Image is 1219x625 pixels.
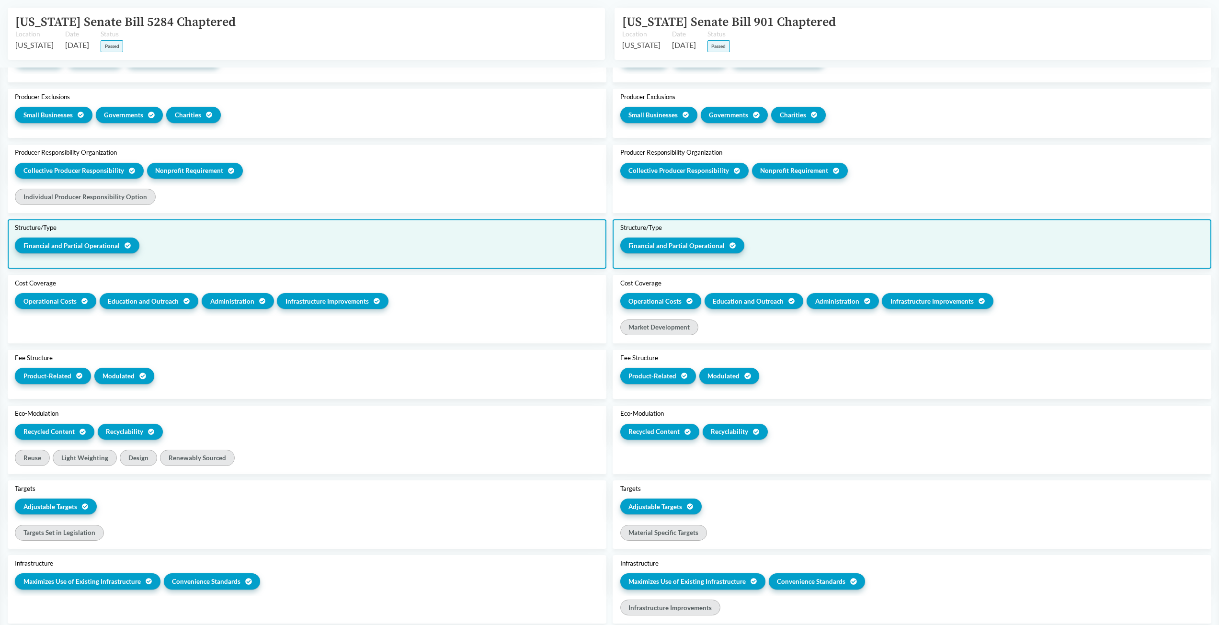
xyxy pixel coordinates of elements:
span: Recyclability [711,427,748,436]
span: Adjustable Targets [23,502,77,511]
span: Collective Producer Responsibility [23,166,124,175]
button: Producer Responsibility OrganizationCollective Producer ResponsibilityNonprofit RequirementProduc... [8,145,1211,213]
div: Design [120,450,157,466]
span: Small Businesses [628,110,678,120]
button: Eco-ModulationRecycled ContentRecyclabilityEco-ModulationRecycled ContentRecyclabilityReuseLight ... [8,406,1211,474]
span: Maximizes Use of Existing Infrastructure [23,577,141,586]
div: Producer Exclusions [620,93,1204,101]
div: Fee Structure [15,354,599,362]
span: Status [707,29,730,39]
div: Cost Coverage [620,279,1204,287]
div: Producer Responsibility Organization [620,148,1204,156]
div: Targets [15,485,599,492]
div: Renewably Sourced [160,450,234,466]
div: Infrastructure Improvements [620,600,720,615]
span: Adjustable Targets [628,502,682,511]
span: Convenience Standards [777,577,845,586]
span: Financial and Partial Operational [628,241,725,250]
span: Collective Producer Responsibility [628,166,729,175]
div: Structure/Type [620,224,1204,231]
span: Maximizes Use of Existing Infrastructure [628,577,746,586]
button: Fee StructureProduct-RelatedModulatedFee StructureProduct-RelatedModulated [8,350,1211,399]
div: Producer Exclusions [15,93,599,101]
div: Reuse [15,450,49,466]
div: Targets Set in Legislation [15,525,103,541]
div: Infrastructure [620,559,1204,567]
span: Charities [780,110,806,120]
div: Cost Coverage [15,279,599,287]
span: [DATE] [65,39,89,51]
div: Market Development [620,319,698,335]
span: Recycled Content [23,427,75,436]
span: [US_STATE] [622,39,661,51]
a: [US_STATE] Senate Bill 901 Chaptered [622,14,836,30]
span: Product-Related [628,371,676,381]
span: Operational Costs [628,296,682,306]
span: Governments [104,110,143,120]
div: Fee Structure [620,354,1204,362]
div: Structure/Type [15,224,599,231]
span: Education and Outreach [108,296,179,306]
span: Passed [101,40,123,52]
span: Administration [210,296,254,306]
button: Structure/TypeFinancial and Partial OperationalStructure/TypeFinancial and Partial Operational [8,219,1211,269]
span: Date [672,29,696,39]
div: Light Weighting [53,450,116,466]
div: Individual Producer Responsibility Option [15,189,155,205]
span: Operational Costs [23,296,77,306]
div: Material Specific Targets [620,525,707,541]
span: Passed [707,40,730,52]
span: Nonprofit Requirement [155,166,223,175]
span: Recycled Content [628,427,680,436]
span: [US_STATE] [15,39,54,51]
span: Location [622,29,661,39]
a: [US_STATE] Senate Bill 5284 Chaptered [15,14,236,30]
span: Modulated [707,371,740,381]
span: Product-Related [23,371,71,381]
button: TargetsAdjustable TargetsTargetsAdjustable TargetsTargets Set in LegislationMaterial Specific Tar... [8,480,1211,549]
span: Education and Outreach [713,296,784,306]
span: Infrastructure Improvements [890,296,974,306]
div: Targets [620,485,1204,492]
span: Location [15,29,54,39]
span: Recyclability [106,427,143,436]
span: Governments [709,110,748,120]
span: Administration [815,296,859,306]
span: [DATE] [672,39,696,51]
span: Nonprofit Requirement [760,166,828,175]
button: Producer ExclusionsSmall BusinessesGovernmentsCharitiesProducer ExclusionsSmall BusinessesGovernm... [8,89,1211,138]
div: Producer Responsibility Organization [15,148,599,156]
div: Infrastructure [15,559,599,567]
span: Infrastructure Improvements [285,296,369,306]
span: Financial and Partial Operational [23,241,120,250]
span: Modulated [103,371,135,381]
span: Convenience Standards [172,577,240,586]
span: Charities [175,110,201,120]
button: InfrastructureMaximizes Use of Existing InfrastructureConvenience StandardsInfrastructureMaximize... [8,555,1211,624]
button: Cost CoverageOperational CostsEducation and OutreachAdministrationInfrastructure ImprovementsCost... [8,275,1211,343]
span: Small Businesses [23,110,73,120]
span: Date [65,29,89,39]
div: Eco-Modulation [620,409,1204,417]
span: Status [101,29,123,39]
div: Eco-Modulation [15,409,599,417]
